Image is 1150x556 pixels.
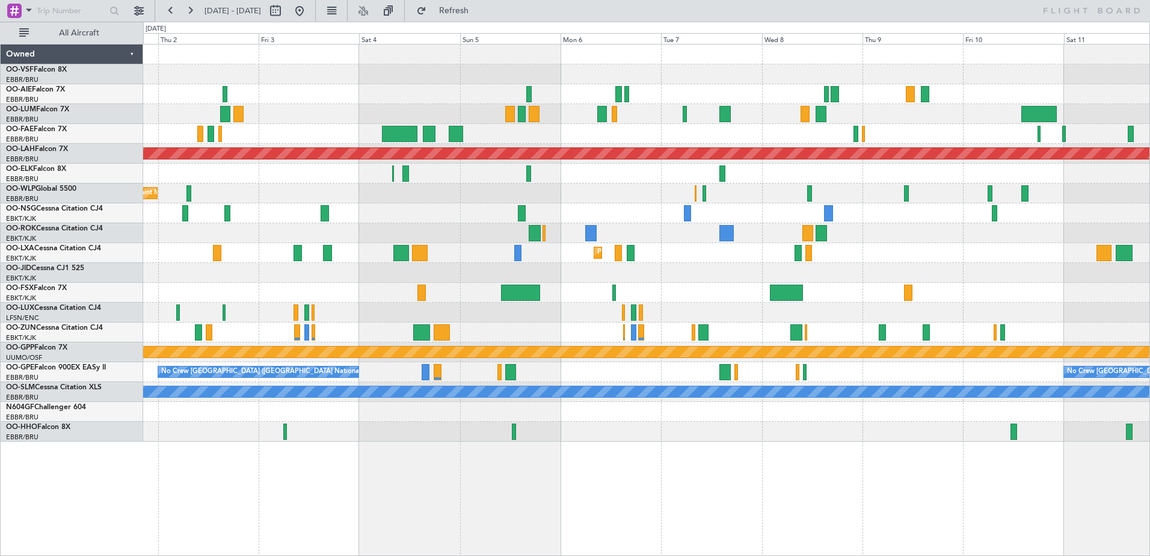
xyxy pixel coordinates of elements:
[411,1,483,20] button: Refresh
[6,245,34,252] span: OO-LXA
[460,33,561,44] div: Sun 5
[6,146,68,153] a: OO-LAHFalcon 7X
[6,155,38,164] a: EBBR/BRU
[6,225,36,232] span: OO-ROK
[6,126,34,133] span: OO-FAE
[6,424,37,431] span: OO-HHO
[6,353,42,362] a: UUMO/OSF
[6,344,34,351] span: OO-GPP
[6,175,38,184] a: EBBR/BRU
[6,205,36,212] span: OO-NSG
[6,245,101,252] a: OO-LXACessna Citation CJ4
[963,33,1063,44] div: Fri 10
[6,424,70,431] a: OO-HHOFalcon 8X
[6,234,36,243] a: EBKT/KJK
[6,404,86,411] a: N604GFChallenger 604
[6,433,38,442] a: EBBR/BRU
[6,254,36,263] a: EBKT/KJK
[429,7,479,15] span: Refresh
[6,294,36,303] a: EBKT/KJK
[6,324,36,332] span: OO-ZUN
[6,214,36,223] a: EBKT/KJK
[6,75,38,84] a: EBBR/BRU
[146,24,166,34] div: [DATE]
[561,33,661,44] div: Mon 6
[6,185,35,193] span: OO-WLP
[108,184,195,202] div: Planned Maint Milan (Linate)
[597,244,737,262] div: Planned Maint Kortrijk-[GEOGRAPHIC_DATA]
[6,265,31,272] span: OO-JID
[161,363,363,381] div: No Crew [GEOGRAPHIC_DATA] ([GEOGRAPHIC_DATA] National)
[6,274,36,283] a: EBKT/KJK
[661,33,761,44] div: Tue 7
[359,33,460,44] div: Sat 4
[6,106,36,113] span: OO-LUM
[6,225,103,232] a: OO-ROKCessna Citation CJ4
[6,265,84,272] a: OO-JIDCessna CJ1 525
[6,413,38,422] a: EBBR/BRU
[204,5,261,16] span: [DATE] - [DATE]
[6,165,33,173] span: OO-ELK
[6,66,67,73] a: OO-VSFFalcon 8X
[6,86,65,93] a: OO-AIEFalcon 7X
[6,404,34,411] span: N604GF
[31,29,127,37] span: All Aircraft
[6,194,38,203] a: EBBR/BRU
[6,364,34,371] span: OO-GPE
[6,364,106,371] a: OO-GPEFalcon 900EX EASy II
[6,373,38,382] a: EBBR/BRU
[6,185,76,193] a: OO-WLPGlobal 5500
[6,106,69,113] a: OO-LUMFalcon 7X
[6,333,36,342] a: EBKT/KJK
[6,344,67,351] a: OO-GPPFalcon 7X
[259,33,359,44] div: Fri 3
[6,285,34,292] span: OO-FSX
[6,86,32,93] span: OO-AIE
[6,146,35,153] span: OO-LAH
[6,314,39,323] a: LFSN/ENC
[6,304,101,312] a: OO-LUXCessna Citation CJ4
[6,115,38,124] a: EBBR/BRU
[6,205,103,212] a: OO-NSGCessna Citation CJ4
[6,126,67,133] a: OO-FAEFalcon 7X
[862,33,963,44] div: Thu 9
[6,393,38,402] a: EBBR/BRU
[6,324,103,332] a: OO-ZUNCessna Citation CJ4
[762,33,862,44] div: Wed 8
[6,384,102,391] a: OO-SLMCessna Citation XLS
[6,66,34,73] span: OO-VSF
[6,304,34,312] span: OO-LUX
[13,23,131,43] button: All Aircraft
[6,95,38,104] a: EBBR/BRU
[6,384,35,391] span: OO-SLM
[6,135,38,144] a: EBBR/BRU
[6,285,67,292] a: OO-FSXFalcon 7X
[158,33,259,44] div: Thu 2
[6,165,66,173] a: OO-ELKFalcon 8X
[37,2,106,20] input: Trip Number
